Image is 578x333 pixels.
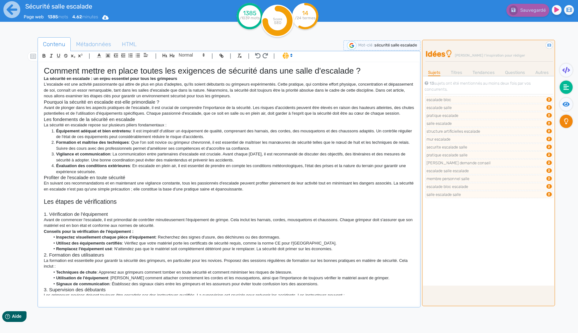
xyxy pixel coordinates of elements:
[50,275,414,281] li: : [PERSON_NAME] comment attacher correctement les cordes et les mousquetons, ainsi que l'importan...
[546,176,552,181] span: 2
[89,51,90,60] span: |
[426,97,451,102] span: escalade bloc
[426,168,469,173] span: escalade salle escalade
[374,43,417,47] span: sécurité salle escalade
[116,37,142,51] a: HTML
[546,105,552,110] span: 2
[50,246,414,252] li: : N'attendez pas que le matériel soit complètement détérioré pour le remplacer. La sécurité doit ...
[44,217,414,229] p: Avant de commencer l'escalade, il est primordial de contrôler minutieusement l'équipement de grim...
[117,36,142,53] span: HTML
[44,252,414,258] h3: 2. Formation des utilisateurs
[426,160,491,165] span: [PERSON_NAME] demande conseil
[426,184,468,189] span: escalade bloc escalade
[347,41,356,50] img: google-serp-logo.png
[426,153,468,157] span: pratique escalade salle
[44,99,414,105] h3: Pourquoi la sécurité en escalade est-elle primordiale ?
[546,192,552,197] span: 2
[44,258,414,269] p: La formation est essentielle pour garantir la sécurité des grimpeurs, en particulier pour les nov...
[426,192,461,197] span: salle escalade salle
[273,51,275,60] span: |
[426,145,467,149] span: securite escalade salle
[44,211,414,217] h3: 1. Vérification de l'équipement
[44,105,414,117] p: Avant de plonger dans les aspects pratiques de l'escalade, il est crucial de comprendre l'importa...
[44,180,414,192] p: En suivant ces recommandations et en maintenant une vigilance constante, tous les passionnés d'es...
[455,53,525,58] span: [PERSON_NAME] l’inspiration pour rédiger
[50,269,414,275] li: : Apprenez aux grimpeurs comment tomber en toute sécurité et comment minimiser les risques de ble...
[535,69,549,76] a: Autres
[38,37,71,51] a: Contenu
[506,4,549,17] button: Sauvegardé
[426,50,553,59] h4: Idées
[56,163,130,168] strong: Évaluation des conditions extérieures
[44,117,414,122] h3: Les fondements de la sécurité en escalade
[295,16,315,20] tspan: /24 termes
[24,14,44,20] span: Page web
[230,51,231,60] span: |
[546,160,552,165] span: 2
[71,36,116,53] span: Métadonnées
[546,129,552,133] span: 2
[44,229,134,234] strong: Conseils pour la vérification de l'équipement :
[72,14,82,20] b: 4.62
[546,121,552,125] span: 2
[50,163,414,175] li: : En escalade en plein air, il est essentiel de prendre en compte les conditions météorologiques,...
[56,152,110,156] strong: Vigilance et communication
[505,69,525,76] a: Questions
[56,140,129,145] strong: Formation et maîtrise des techniques
[141,51,150,59] span: Aligment
[56,246,112,251] strong: Remplacez l'équipement usé
[451,69,462,76] a: Titres
[56,282,110,286] strong: Signaux de communication
[358,43,374,47] span: Mot-clé :
[426,121,452,126] span: salle escalade
[546,184,552,189] span: 2
[56,270,97,275] strong: Techniques de chute
[520,8,546,13] span: Sauvegardé
[426,176,469,181] span: membre personnel salle
[50,240,414,246] li: : Vérifiez que votre matériel porte les certificats de sécurité requis, comme la norme CE pour l'...
[44,198,414,205] h2: Les étapes de vérifications
[44,76,177,81] strong: La sécurité en escalade : un enjeu essentiel pour tous les grimpeurs
[50,128,414,140] li: : Il est impératif d'utiliser un équipement de qualité, comprenant des harnais, des cordes, des m...
[44,82,414,99] p: L'escalade est une activité passionnante qui attire de plus en plus d'adeptes, qu'ils soient débu...
[546,168,552,173] span: 2
[44,175,414,180] h3: Profiter de l'escalade en toute sécurité
[56,241,122,245] strong: Utilisez des équipements certifiés
[428,69,440,76] a: Sujets
[56,235,156,239] strong: Inspectez visuellement chaque pièce d'équipement
[243,9,256,17] tspan: 1385
[248,51,249,60] span: |
[44,66,414,76] h1: Comment mettre en place toutes les exigences de sécurité dans une salle d'escalade ?
[430,81,434,86] b: 13
[38,36,70,53] span: Contenu
[546,137,552,141] span: 2
[239,16,260,20] tspan: /1039 mots
[274,20,281,25] tspan: SEO
[302,9,308,17] tspan: 14
[546,113,552,118] span: 2
[56,129,131,133] strong: Équipement adéquat et bien entretenu
[273,17,282,21] tspan: Score
[50,140,414,151] li: : Que l'on soit novice ou grimpeur chevronné, il est essentiel de maîtriser les manœuvres de sécu...
[44,293,414,298] p: Les grimpeurs novices doivent toujours être encadrés par des instructeurs qualifiés. La supervisi...
[155,51,157,60] span: |
[50,281,414,287] li: : Établissez des signaux clairs entre les grimpeurs et les assureurs pour éviter toute confusion ...
[24,1,197,11] input: title
[44,287,414,293] h3: 3. Supervision des débutants
[48,14,68,20] span: mots
[71,37,116,51] a: Métadonnées
[546,97,552,102] span: 3
[546,145,552,149] span: 2
[426,137,450,142] span: mur escalade
[50,151,414,163] li: : La communication entre partenaires d'escalade est cruciale. Avant chaque [DATE], il est recomma...
[426,129,480,134] span: structure artificielles escalade
[425,80,553,92] p: sujets ont été mentionnés au moins deux fois par vos concurrents.
[212,51,213,60] span: |
[426,113,458,118] span: pratique escalade
[280,52,295,59] span: I.Assistant
[473,69,495,76] a: Tendances
[426,105,452,110] span: escalade salle
[546,153,552,157] span: 2
[56,275,108,280] strong: Utilisation de l'équipement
